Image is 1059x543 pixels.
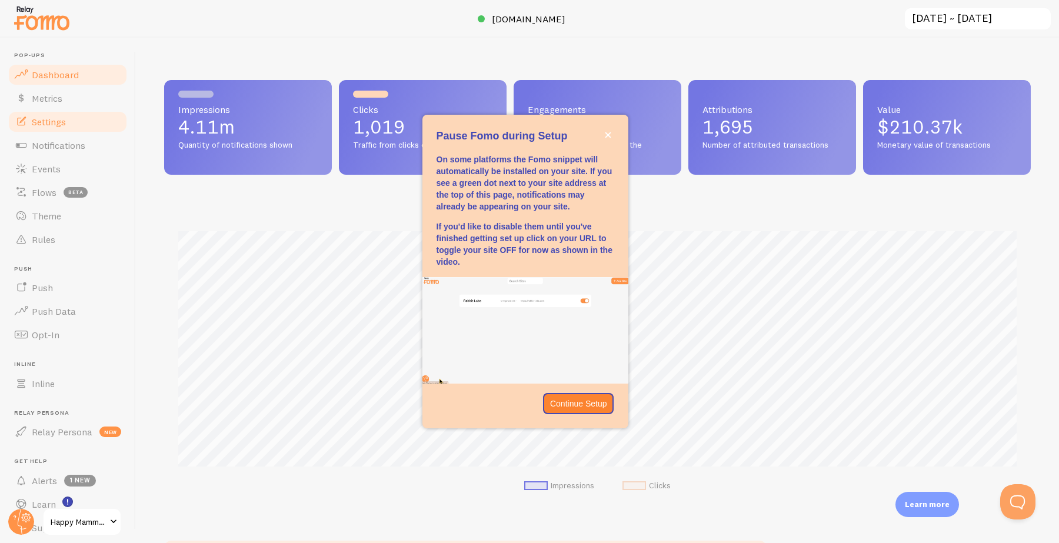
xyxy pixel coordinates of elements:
[32,234,55,245] span: Rules
[702,118,842,136] p: 1,695
[895,492,959,517] div: Learn more
[178,118,318,136] p: 4.11m
[32,305,76,317] span: Push Data
[62,497,73,507] svg: <p>Watch New Feature Tutorials!</p>
[32,92,62,104] span: Metrics
[877,140,1017,151] span: Monetary value of transactions
[32,498,56,510] span: Learn
[14,409,128,417] span: Relay Persona
[622,481,671,491] li: Clicks
[437,221,614,268] p: If you'd like to disable them until you've finished getting set up click on your URL to toggle yo...
[7,204,128,228] a: Theme
[32,329,59,341] span: Opt-In
[32,69,79,81] span: Dashboard
[32,139,85,151] span: Notifications
[602,129,614,141] button: close,
[353,105,492,114] span: Clicks
[437,154,614,212] p: On some platforms the Fomo snippet will automatically be installed on your site. If you see a gre...
[353,140,492,151] span: Traffic from clicks on notifications
[7,86,128,110] a: Metrics
[51,515,106,529] span: Happy Mammoth US
[7,157,128,181] a: Events
[877,115,963,138] span: $210.37k
[14,265,128,273] span: Push
[178,105,318,114] span: Impressions
[178,140,318,151] span: Quantity of notifications shown
[877,105,1017,114] span: Value
[32,116,66,128] span: Settings
[32,186,56,198] span: Flows
[14,361,128,368] span: Inline
[7,63,128,86] a: Dashboard
[437,129,614,144] p: Pause Fomo during Setup
[353,118,492,136] p: 1,019
[32,282,53,294] span: Push
[7,181,128,204] a: Flows beta
[32,163,61,175] span: Events
[32,210,61,222] span: Theme
[422,115,628,428] div: Pause Fomo during Setup
[550,398,607,409] p: Continue Setup
[7,299,128,323] a: Push Data
[64,475,96,487] span: 1 new
[543,393,614,414] button: Continue Setup
[14,458,128,465] span: Get Help
[702,105,842,114] span: Attributions
[7,372,128,395] a: Inline
[702,140,842,151] span: Number of attributed transactions
[7,420,128,444] a: Relay Persona new
[528,105,667,114] span: Engagements
[7,323,128,347] a: Opt-In
[32,475,57,487] span: Alerts
[7,276,128,299] a: Push
[7,110,128,134] a: Settings
[524,481,594,491] li: Impressions
[1000,484,1035,519] iframe: Help Scout Beacon - Open
[7,228,128,251] a: Rules
[32,378,55,389] span: Inline
[42,508,122,536] a: Happy Mammoth US
[905,499,950,510] p: Learn more
[7,134,128,157] a: Notifications
[64,187,88,198] span: beta
[7,492,128,516] a: Learn
[32,426,92,438] span: Relay Persona
[14,52,128,59] span: Pop-ups
[12,3,71,33] img: fomo-relay-logo-orange.svg
[99,427,121,437] span: new
[7,469,128,492] a: Alerts 1 new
